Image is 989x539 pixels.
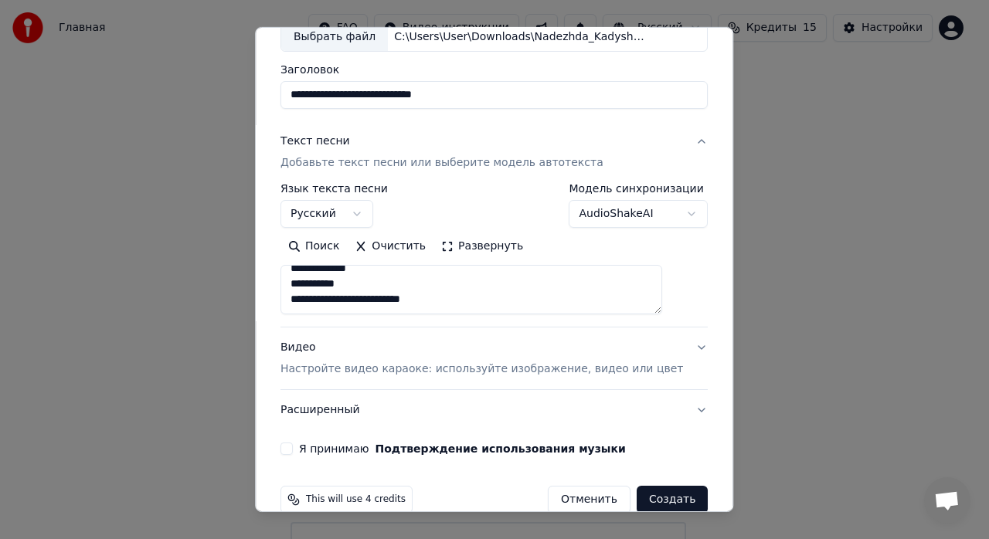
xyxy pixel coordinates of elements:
[433,234,531,259] button: Развернуть
[280,340,683,377] div: Видео
[348,234,434,259] button: Очистить
[280,327,708,389] button: ВидеоНастройте видео караоке: используйте изображение, видео или цвет
[280,121,708,183] button: Текст песниДобавьте текст песни или выберите модель автотекста
[548,486,630,514] button: Отменить
[376,443,626,454] button: Я принимаю
[280,183,388,194] label: Язык текста песни
[280,155,603,171] p: Добавьте текст песни или выберите модель автотекста
[280,234,347,259] button: Поиск
[280,134,350,149] div: Текст песни
[280,64,708,75] label: Заголовок
[299,443,626,454] label: Я принимаю
[388,29,651,45] div: C:\Users\User\Downloads\Nadezhda_Kadysheva_-_Plyvjot_venochek_58976218 ([DOMAIN_NAME]).mp3
[281,23,388,51] div: Выбрать файл
[280,361,683,377] p: Настройте видео караоке: используйте изображение, видео или цвет
[569,183,709,194] label: Модель синхронизации
[306,493,406,506] span: This will use 4 credits
[280,183,708,327] div: Текст песниДобавьте текст песни или выберите модель автотекста
[637,486,708,514] button: Создать
[280,390,708,430] button: Расширенный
